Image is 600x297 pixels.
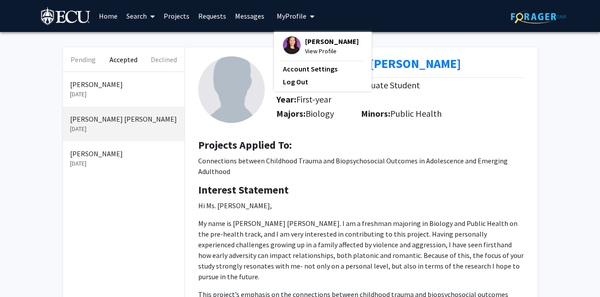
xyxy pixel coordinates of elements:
[361,108,390,119] b: Minors:
[198,155,524,177] p: Connections between Childhood Trauma and Biopsychosocial Outcomes in Adolescence and Emerging Adu...
[305,46,359,56] span: View Profile
[70,114,177,124] p: [PERSON_NAME] [PERSON_NAME]
[70,124,177,134] p: [DATE]
[144,48,184,71] button: Declined
[70,79,177,90] p: [PERSON_NAME]
[63,48,103,71] button: Pending
[276,108,306,119] b: Majors:
[70,148,177,159] p: [PERSON_NAME]
[94,0,122,32] a: Home
[198,200,524,211] p: Hi Ms. [PERSON_NAME],
[194,0,231,32] a: Requests
[390,108,442,119] span: Public Health
[198,56,265,123] img: Profile Picture
[276,94,296,105] b: Year:
[41,7,91,27] img: East Carolina University Logo
[70,90,177,99] p: [DATE]
[7,257,38,290] iframe: Chat
[283,36,301,54] img: Profile Picture
[198,183,289,197] b: Interest Statement
[296,94,331,105] span: First-year
[306,108,334,119] span: Biology
[198,218,524,282] p: My name is [PERSON_NAME] [PERSON_NAME]. I am a freshman majoring in Biology and Public Health on ...
[231,0,269,32] a: Messages
[283,36,359,56] div: Profile Picture[PERSON_NAME]View Profile
[511,10,566,24] img: ForagerOne Logo
[70,159,177,168] p: [DATE]
[331,79,420,91] span: Undergraduate Student
[159,0,194,32] a: Projects
[122,0,159,32] a: Search
[283,63,363,74] a: Account Settings
[198,138,292,152] b: Projects Applied To:
[305,36,359,46] span: [PERSON_NAME]
[277,12,306,20] span: My Profile
[283,76,363,87] a: Log Out
[103,48,144,71] button: Accepted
